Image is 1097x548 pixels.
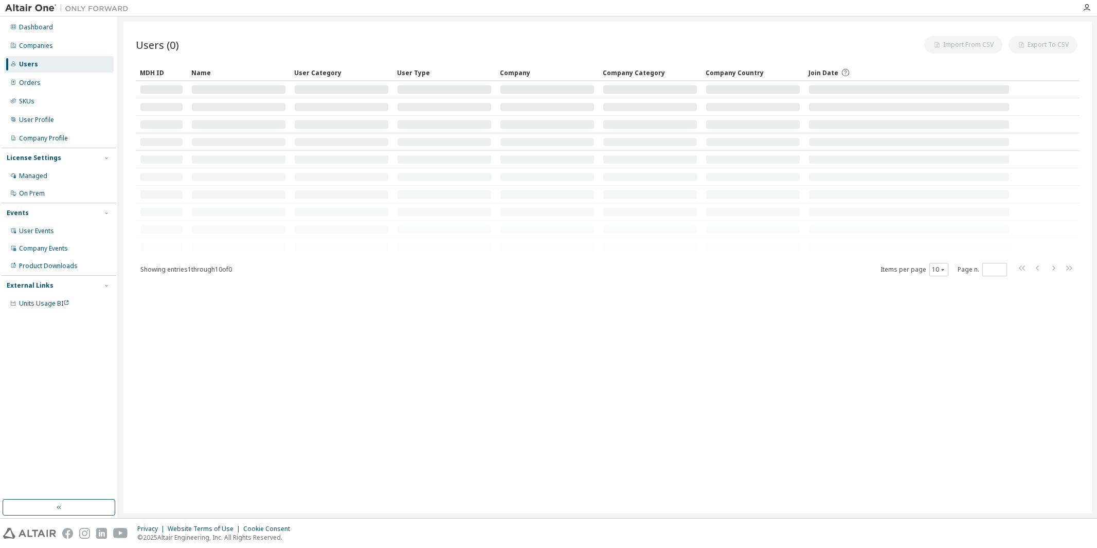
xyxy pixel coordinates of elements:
[136,38,179,52] span: Users (0)
[79,528,90,539] img: instagram.svg
[294,64,389,81] div: User Category
[397,64,492,81] div: User Type
[140,265,232,274] span: Showing entries 1 through 10 of 0
[19,60,38,68] div: Users
[19,189,45,198] div: On Prem
[96,528,107,539] img: linkedin.svg
[113,528,128,539] img: youtube.svg
[603,64,697,81] div: Company Category
[7,281,53,290] div: External Links
[140,64,183,81] div: MDH ID
[191,64,286,81] div: Name
[924,36,1002,54] button: Import From CSV
[958,263,1007,276] span: Page n.
[19,262,78,270] div: Product Downloads
[808,68,838,77] span: Join Date
[19,244,68,253] div: Company Events
[19,97,34,105] div: SKUs
[243,525,296,533] div: Cookie Consent
[19,134,68,143] div: Company Profile
[19,172,47,180] div: Managed
[932,266,946,274] button: 10
[168,525,243,533] div: Website Terms of Use
[7,209,29,217] div: Events
[19,79,41,87] div: Orders
[19,42,53,50] div: Companies
[19,116,54,124] div: User Profile
[7,154,61,162] div: License Settings
[1009,36,1077,54] button: Export To CSV
[880,263,948,276] span: Items per page
[137,525,168,533] div: Privacy
[3,528,56,539] img: altair_logo.svg
[500,64,595,81] div: Company
[137,533,296,542] p: © 2025 Altair Engineering, Inc. All Rights Reserved.
[19,299,69,308] span: Units Usage BI
[706,64,800,81] div: Company Country
[62,528,73,539] img: facebook.svg
[5,3,134,13] img: Altair One
[19,227,54,235] div: User Events
[841,68,850,77] svg: Date when the user was first added or directly signed up. If the user was deleted and later re-ad...
[19,23,53,31] div: Dashboard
